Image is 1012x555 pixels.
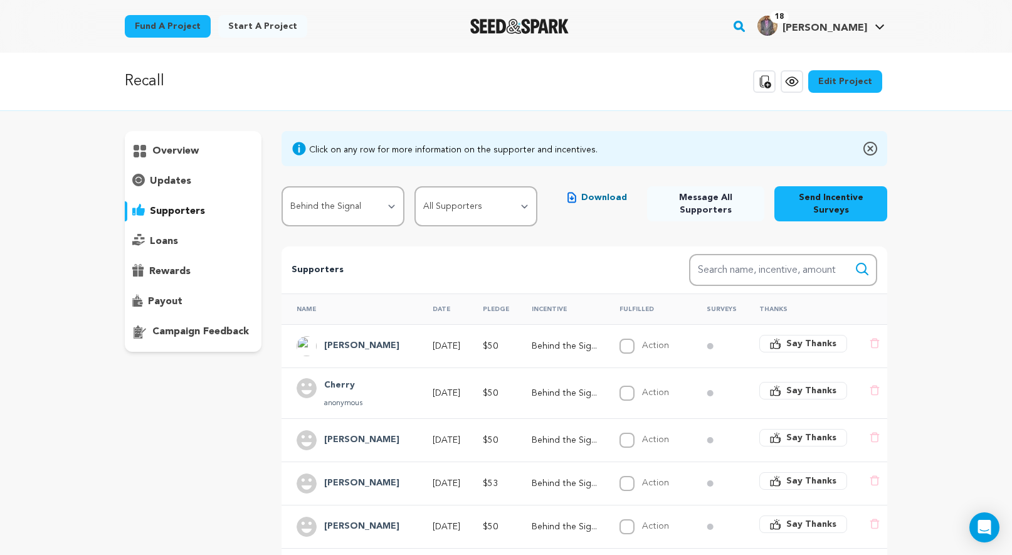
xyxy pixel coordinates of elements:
div: Open Intercom Messenger [969,512,999,542]
p: [DATE] [433,521,460,533]
span: Say Thanks [786,337,836,350]
button: Say Thanks [759,382,847,399]
p: overview [152,144,199,159]
a: Edit Project [808,70,882,93]
button: Send Incentive Surveys [774,186,887,221]
span: $50 [483,342,498,351]
span: $50 [483,436,498,445]
label: Action [642,388,669,397]
p: Recall [125,70,164,93]
button: Download [557,186,637,209]
p: supporters [150,204,205,219]
img: user.png [297,430,317,450]
p: Behind the Signal [532,434,597,447]
label: Action [642,435,669,444]
input: Search name, incentive, amount [689,254,877,286]
span: 18 [770,11,789,23]
button: overview [125,141,261,161]
span: Say Thanks [786,384,836,397]
h4: Cherry [324,378,362,393]
h4: Don Folsom [324,519,399,534]
h4: Monica Cabbler [324,476,399,491]
button: Say Thanks [759,429,847,447]
p: Behind the Signal [532,340,597,352]
img: user.png [297,517,317,537]
p: Supporters [292,263,649,278]
span: $50 [483,522,498,531]
div: Jamie N.'s Profile [757,16,867,36]
span: Say Thanks [786,518,836,531]
p: payout [148,294,182,309]
p: updates [150,174,191,189]
a: Fund a project [125,15,211,38]
button: rewards [125,262,261,282]
img: Seed&Spark Logo Dark Mode [470,19,569,34]
p: [DATE] [433,387,460,399]
button: payout [125,292,261,312]
a: Jamie N.'s Profile [755,13,887,36]
button: loans [125,231,261,251]
th: Incentive [517,293,604,324]
span: Jamie N.'s Profile [755,13,887,40]
h4: Trotter Deedee [324,339,399,354]
button: Message All Supporters [647,186,764,221]
label: Action [642,478,669,487]
img: ACg8ocICsLc6IDrCQ6-Fcha5l_EJTHh6KN4VMIMMAbsRnvn4479iT-H6=s96-c [297,336,317,356]
span: $53 [483,479,498,488]
th: Thanks [744,293,855,324]
span: Say Thanks [786,475,836,487]
label: Action [642,522,669,531]
p: Behind the Signal [532,521,597,533]
p: loans [150,234,178,249]
div: Click on any row for more information on the supporter and incentives. [309,144,598,156]
img: IMG_9823.jpg [757,16,777,36]
span: $50 [483,389,498,398]
p: [DATE] [433,434,460,447]
button: updates [125,171,261,191]
h4: Norman [324,433,399,448]
p: anonymous [324,398,362,408]
a: Start a project [218,15,307,38]
p: [DATE] [433,340,460,352]
img: user.png [297,473,317,494]
p: [DATE] [433,477,460,490]
button: supporters [125,201,261,221]
p: rewards [149,264,191,279]
th: Name [282,293,418,324]
img: user.png [297,378,317,398]
label: Action [642,341,669,350]
img: close-o.svg [863,141,877,156]
th: Date [418,293,468,324]
th: Surveys [692,293,744,324]
button: Say Thanks [759,335,847,352]
button: campaign feedback [125,322,261,342]
button: Say Thanks [759,515,847,533]
a: Seed&Spark Homepage [470,19,569,34]
p: Behind the Signal [532,387,597,399]
span: [PERSON_NAME] [783,23,867,33]
button: Say Thanks [759,472,847,490]
p: campaign feedback [152,324,249,339]
th: Pledge [468,293,517,324]
span: Message All Supporters [657,191,754,216]
span: Say Thanks [786,431,836,444]
p: Behind the Signal [532,477,597,490]
th: Fulfilled [604,293,692,324]
span: Download [581,191,627,204]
